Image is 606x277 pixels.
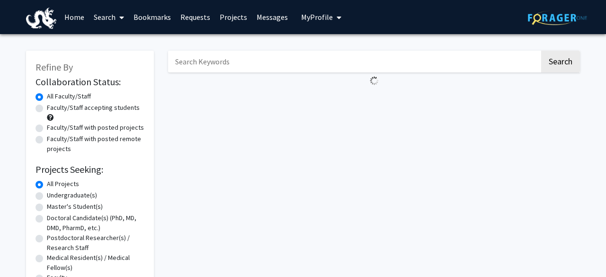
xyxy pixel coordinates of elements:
[89,0,129,34] a: Search
[36,61,73,73] span: Refine By
[36,164,144,175] h2: Projects Seeking:
[528,10,587,25] img: ForagerOne Logo
[36,76,144,88] h2: Collaboration Status:
[47,253,144,273] label: Medical Resident(s) / Medical Fellow(s)
[47,233,144,253] label: Postdoctoral Researcher(s) / Research Staff
[168,89,580,111] nav: Page navigation
[47,179,79,189] label: All Projects
[47,123,144,133] label: Faculty/Staff with posted projects
[168,51,540,72] input: Search Keywords
[252,0,293,34] a: Messages
[47,134,144,154] label: Faculty/Staff with posted remote projects
[47,213,144,233] label: Doctoral Candidate(s) (PhD, MD, DMD, PharmD, etc.)
[541,51,580,72] button: Search
[366,72,383,89] img: Loading
[176,0,215,34] a: Requests
[215,0,252,34] a: Projects
[47,202,103,212] label: Master's Student(s)
[47,190,97,200] label: Undergraduate(s)
[47,103,140,113] label: Faculty/Staff accepting students
[129,0,176,34] a: Bookmarks
[301,12,333,22] span: My Profile
[60,0,89,34] a: Home
[26,8,56,29] img: Drexel University Logo
[47,91,91,101] label: All Faculty/Staff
